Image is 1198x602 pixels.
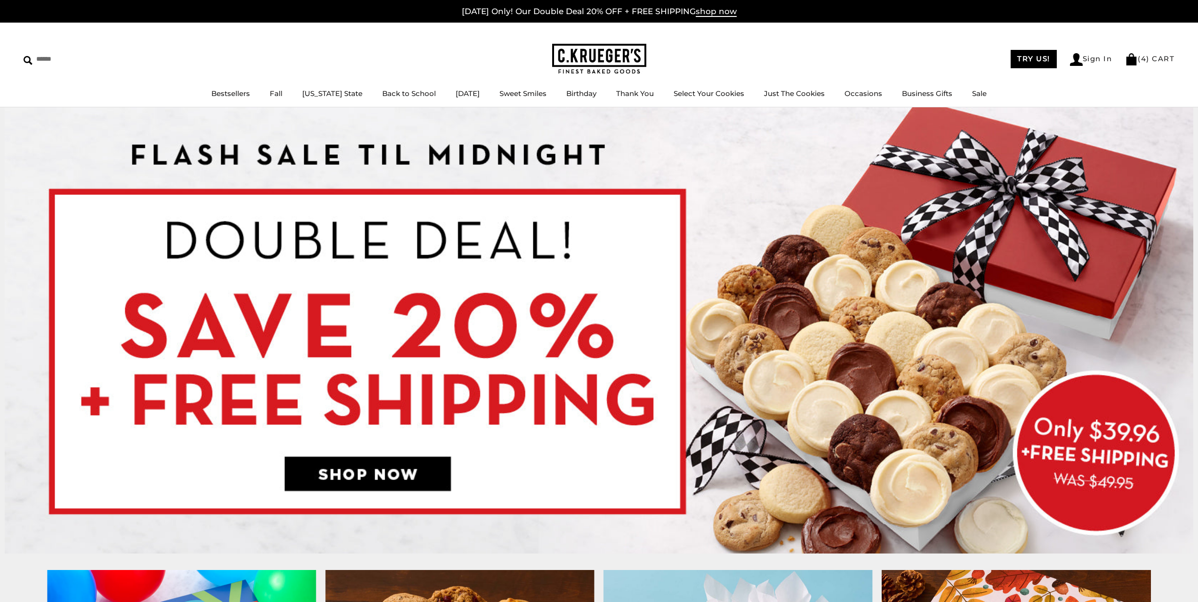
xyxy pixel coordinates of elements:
[1125,53,1138,65] img: Bag
[1070,53,1112,66] a: Sign In
[456,89,480,98] a: [DATE]
[211,89,250,98] a: Bestsellers
[24,52,136,66] input: Search
[24,56,32,65] img: Search
[1070,53,1083,66] img: Account
[552,44,646,74] img: C.KRUEGER'S
[382,89,436,98] a: Back to School
[1011,50,1057,68] a: TRY US!
[616,89,654,98] a: Thank You
[5,107,1193,554] img: C.Krueger's Special Offer
[1125,54,1174,63] a: (4) CART
[972,89,987,98] a: Sale
[844,89,882,98] a: Occasions
[302,89,362,98] a: [US_STATE] State
[1141,54,1147,63] span: 4
[696,7,737,17] span: shop now
[902,89,952,98] a: Business Gifts
[764,89,825,98] a: Just The Cookies
[674,89,744,98] a: Select Your Cookies
[499,89,547,98] a: Sweet Smiles
[270,89,282,98] a: Fall
[566,89,596,98] a: Birthday
[462,7,737,17] a: [DATE] Only! Our Double Deal 20% OFF + FREE SHIPPINGshop now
